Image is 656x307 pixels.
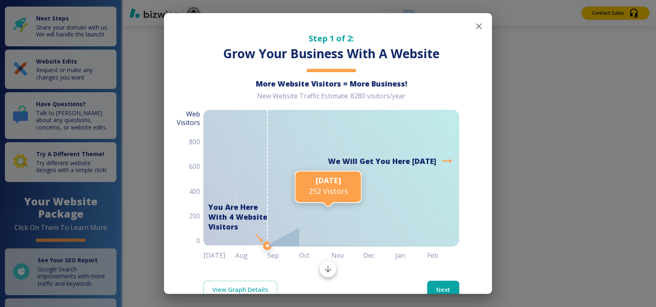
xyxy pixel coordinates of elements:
h3: Grow Your Business With A Website [203,45,459,62]
button: Scroll to bottom [320,261,336,277]
h6: Dec [363,250,395,261]
h6: [DATE] [203,250,235,261]
a: View Graph Details [203,281,277,298]
button: Next [427,281,459,298]
h6: Nov [331,250,363,261]
div: New Website Traffic Estimate: 8280 visitors/year [203,92,459,107]
h6: Jan [395,250,427,261]
h6: Aug [235,250,267,261]
h6: Feb [427,250,459,261]
h5: Step 1 of 2: [203,33,459,44]
h6: Sep [267,250,299,261]
h6: Oct [299,250,331,261]
h6: More Website Visitors = More Business! [203,79,459,89]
